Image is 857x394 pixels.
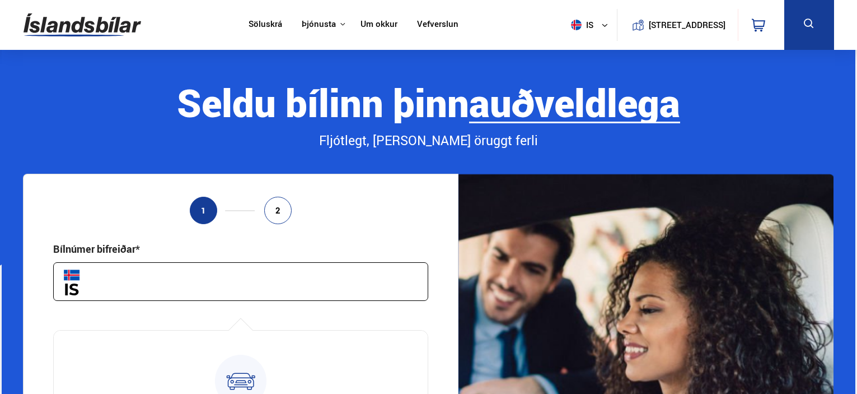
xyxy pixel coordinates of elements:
[417,19,458,31] a: Vefverslun
[201,206,206,215] span: 1
[24,7,141,43] img: G0Ugv5HjCgRt.svg
[623,9,732,41] a: [STREET_ADDRESS]
[571,20,582,30] img: svg+xml;base64,PHN2ZyB4bWxucz0iaHR0cDovL3d3dy53My5vcmcvMjAwMC9zdmciIHdpZHRoPSI1MTIiIGhlaWdodD0iNT...
[53,242,140,256] div: Bílnúmer bifreiðar*
[23,131,833,150] div: Fljótlegt, [PERSON_NAME] öruggt ferli
[653,20,722,30] button: [STREET_ADDRESS]
[275,206,280,215] span: 2
[249,19,282,31] a: Söluskrá
[566,20,594,30] span: is
[469,76,680,128] b: auðveldlega
[302,19,336,30] button: Þjónusta
[23,81,833,123] div: Seldu bílinn þinn
[360,19,397,31] a: Um okkur
[566,8,617,41] button: is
